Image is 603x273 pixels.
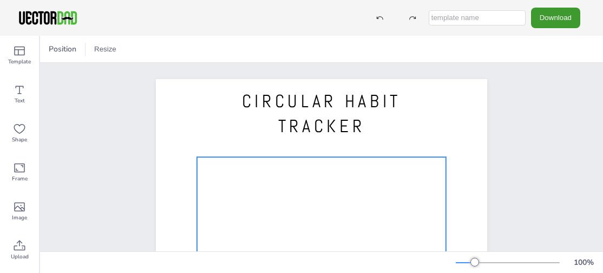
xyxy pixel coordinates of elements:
[8,57,31,66] span: Template
[12,213,27,222] span: Image
[242,90,401,138] span: CIRCULAR HABIT TRACKER
[15,96,25,105] span: Text
[12,174,28,183] span: Frame
[571,257,597,268] div: 100 %
[429,10,526,25] input: template name
[90,41,121,58] button: Resize
[47,44,78,54] span: Position
[12,135,27,144] span: Shape
[11,252,29,261] span: Upload
[531,8,580,28] button: Download
[17,10,78,26] img: VectorDad-1.png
